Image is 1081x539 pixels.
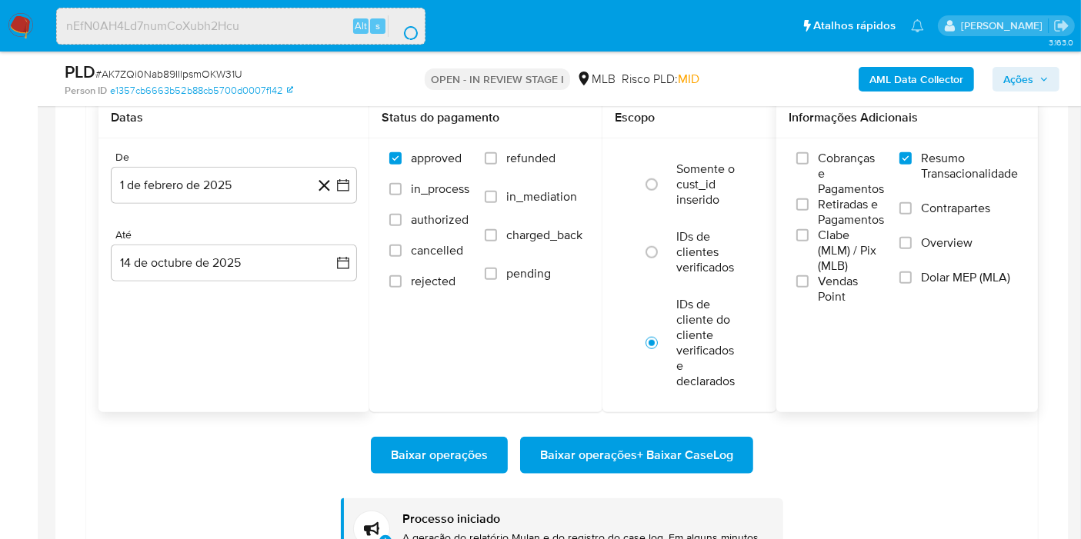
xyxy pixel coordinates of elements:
span: Risco PLD: [622,71,699,88]
b: AML Data Collector [869,67,963,91]
a: Sair [1053,18,1069,34]
button: Ações [993,67,1059,91]
input: Pesquise usuários ou casos... [57,16,425,36]
span: Ações [1003,67,1033,91]
span: MID [678,70,699,88]
div: MLB [576,71,616,88]
button: search-icon [388,15,419,37]
b: Person ID [65,84,107,98]
span: s [375,18,380,33]
span: Alt [355,18,367,33]
a: e1357cb6663b52b88cb5700d0007f142 [110,84,293,98]
a: Notificações [911,19,924,32]
span: # AK7ZQi0Nab89IIlpsmOKW31U [95,66,242,82]
span: Atalhos rápidos [813,18,896,34]
p: leticia.merlin@mercadolivre.com [961,18,1048,33]
span: 3.163.0 [1049,36,1073,48]
p: OPEN - IN REVIEW STAGE I [425,68,570,90]
button: AML Data Collector [859,67,974,91]
b: PLD [65,59,95,84]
